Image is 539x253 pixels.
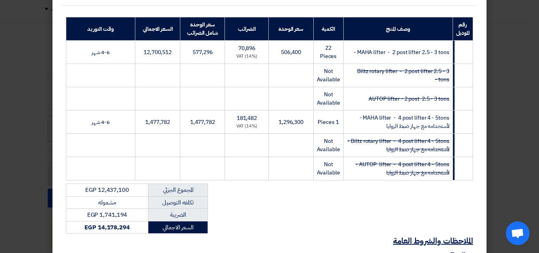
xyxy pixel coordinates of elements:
th: سعر الوحدة [269,17,313,41]
div: (14%) VAT [228,53,265,60]
span: 1 Pieces [318,118,339,126]
strong: EGP 14,178,294 [84,223,130,232]
span: 70,896 [238,44,255,52]
span: 577,296 [193,48,213,56]
div: Open chat [506,221,530,245]
span: 12,700,512 [144,48,172,56]
span: Not Available [317,137,340,154]
span: MAHA lifter - 2 post lifter 2.5 - 3 tons - [354,48,449,56]
th: سعر الوحدة شامل الضرائب [180,17,225,41]
u: الملاحظات والشروط العامة [393,235,473,247]
td: تكلفه التوصيل [148,196,208,209]
span: 506,400 [281,48,301,56]
strike: AUTOP lifter - 2 post 2.5 - 3 tons [369,95,449,103]
th: السعر الاجمالي [135,17,180,41]
span: MAHA lifter - 4 post lifter 4 - 5tons - لأستخدامه مع جهاز ضبط الزوايا [359,114,449,130]
strike: Biltz rotary lifter - 2 post lifter 2.5 - 3 tons - [357,67,449,84]
span: 4-6 شهر [92,118,110,126]
span: 181,482 [237,114,257,122]
td: الضريبة [148,209,208,221]
span: 4-6 شهر [92,48,110,56]
div: (14%) VAT [228,123,265,130]
span: مشموله [98,198,116,207]
td: EGP 12,437,100 [66,184,148,197]
span: 22 Pieces [320,44,337,60]
td: المجموع الجزئي [148,184,208,197]
span: Not Available [317,90,340,107]
th: الكمية [313,17,343,41]
span: Not Available [317,160,340,177]
span: Not Available [317,67,340,84]
strike: AUTOP lifter - 4 post lifter 4 - 5tons - لأستخدامه مع جهاز ضبط الزوايا [356,160,449,177]
span: 1,296,300 [279,118,303,126]
span: 1,477,782 [145,118,170,126]
span: EGP 1,741,194 [87,210,127,219]
th: وقت التوريد [66,17,135,41]
th: رقم الموديل [453,17,473,41]
td: السعر الاجمالي [148,221,208,234]
span: 1,477,782 [190,118,215,126]
th: وصف المنتج [343,17,453,41]
strike: Biltz rotary lifter - 4 post lifter 4 - 5tons - لأستخدامه مع جهاز ضبط الزوايا [347,137,449,154]
th: الضرائب [225,17,269,41]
